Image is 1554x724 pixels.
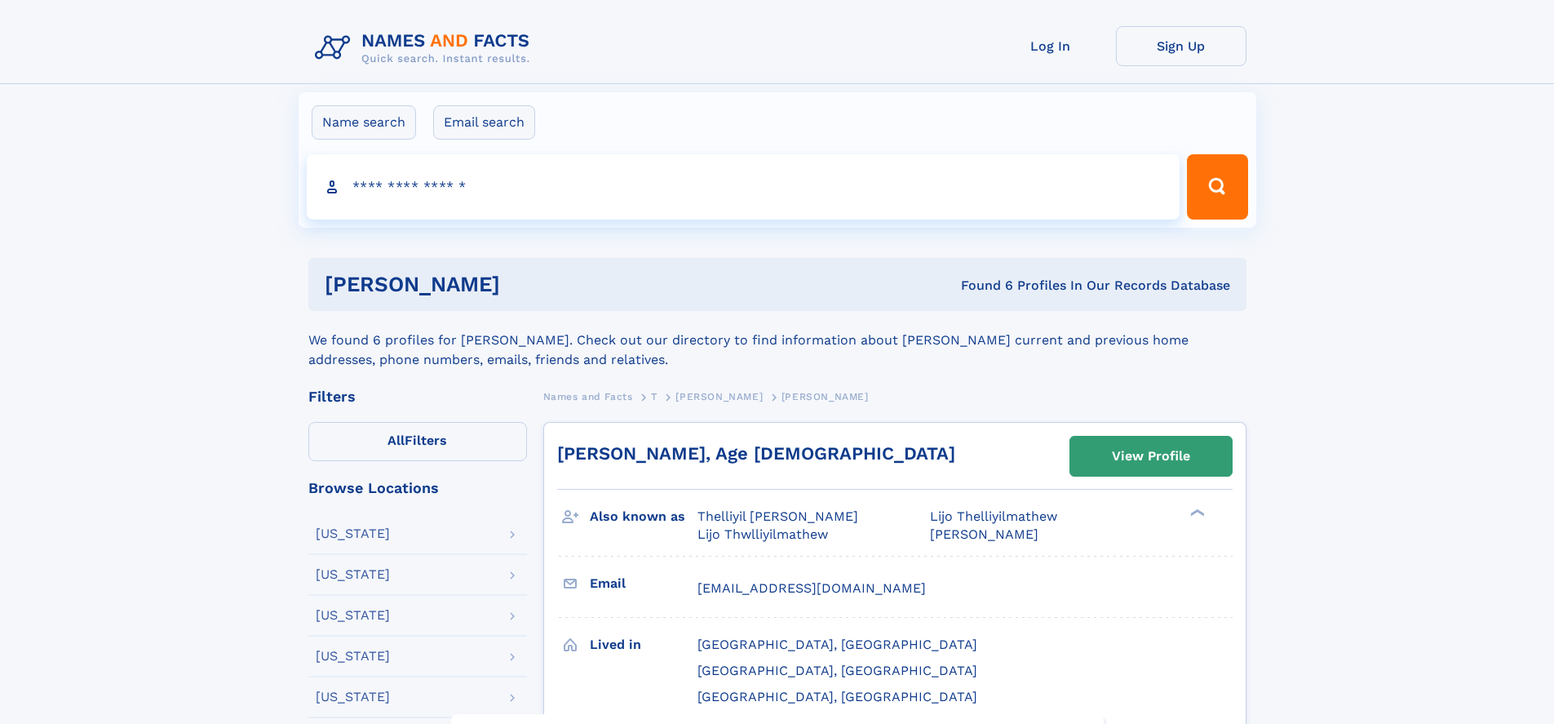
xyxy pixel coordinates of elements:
[651,391,657,402] span: T
[308,422,527,461] label: Filters
[316,568,390,581] div: [US_STATE]
[697,580,926,596] span: [EMAIL_ADDRESS][DOMAIN_NAME]
[697,689,977,704] span: [GEOGRAPHIC_DATA], [GEOGRAPHIC_DATA]
[697,526,828,542] span: Lijo Thwlliyilmathew
[675,386,763,406] a: [PERSON_NAME]
[781,391,869,402] span: [PERSON_NAME]
[590,503,697,531] h3: Also known as
[1186,508,1206,518] div: ❯
[316,609,390,622] div: [US_STATE]
[312,105,416,140] label: Name search
[1112,438,1190,475] div: View Profile
[557,443,955,464] a: [PERSON_NAME], Age [DEMOGRAPHIC_DATA]
[651,386,657,406] a: T
[1116,26,1246,66] a: Sign Up
[930,526,1038,542] span: [PERSON_NAME]
[985,26,1116,66] a: Log In
[387,433,405,448] span: All
[730,277,1230,295] div: Found 6 Profiles In Our Records Database
[697,637,977,652] span: [GEOGRAPHIC_DATA], [GEOGRAPHIC_DATA]
[1070,437,1232,476] a: View Profile
[1187,154,1247,220] button: Search Button
[697,663,977,678] span: [GEOGRAPHIC_DATA], [GEOGRAPHIC_DATA]
[675,391,763,402] span: [PERSON_NAME]
[307,154,1180,220] input: search input
[308,26,543,70] img: Logo Names and Facts
[316,691,390,704] div: [US_STATE]
[325,274,731,295] h1: [PERSON_NAME]
[697,509,858,524] span: Thelliyil [PERSON_NAME]
[543,386,633,406] a: Names and Facts
[930,509,1057,524] span: Lijo Thelliyilmathew
[308,481,527,495] div: Browse Locations
[308,389,527,404] div: Filters
[316,527,390,540] div: [US_STATE]
[308,311,1246,370] div: We found 6 profiles for [PERSON_NAME]. Check out our directory to find information about [PERSON_...
[590,570,697,597] h3: Email
[316,650,390,663] div: [US_STATE]
[433,105,535,140] label: Email search
[590,631,697,659] h3: Lived in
